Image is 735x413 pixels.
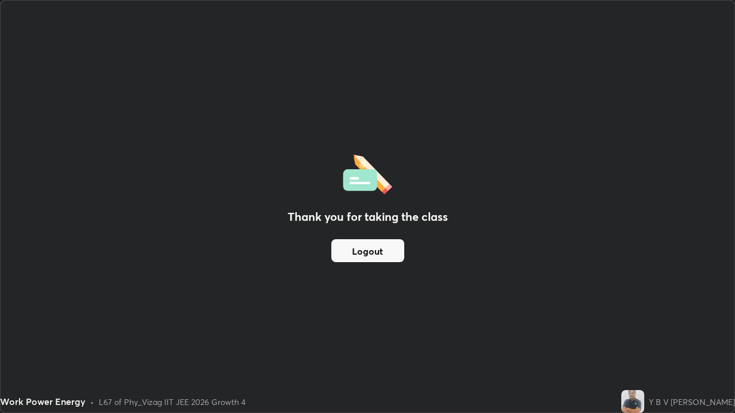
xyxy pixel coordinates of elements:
[288,208,448,225] h2: Thank you for taking the class
[649,396,735,408] div: Y B V [PERSON_NAME]
[90,396,94,408] div: •
[99,396,246,408] div: L67 of Phy_Vizag IIT JEE 2026 Growth 4
[621,390,644,413] img: f09b83cd05e24422a7e8873ef335b017.jpg
[343,151,392,194] img: offlineFeedback.1438e8b3.svg
[331,239,404,262] button: Logout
